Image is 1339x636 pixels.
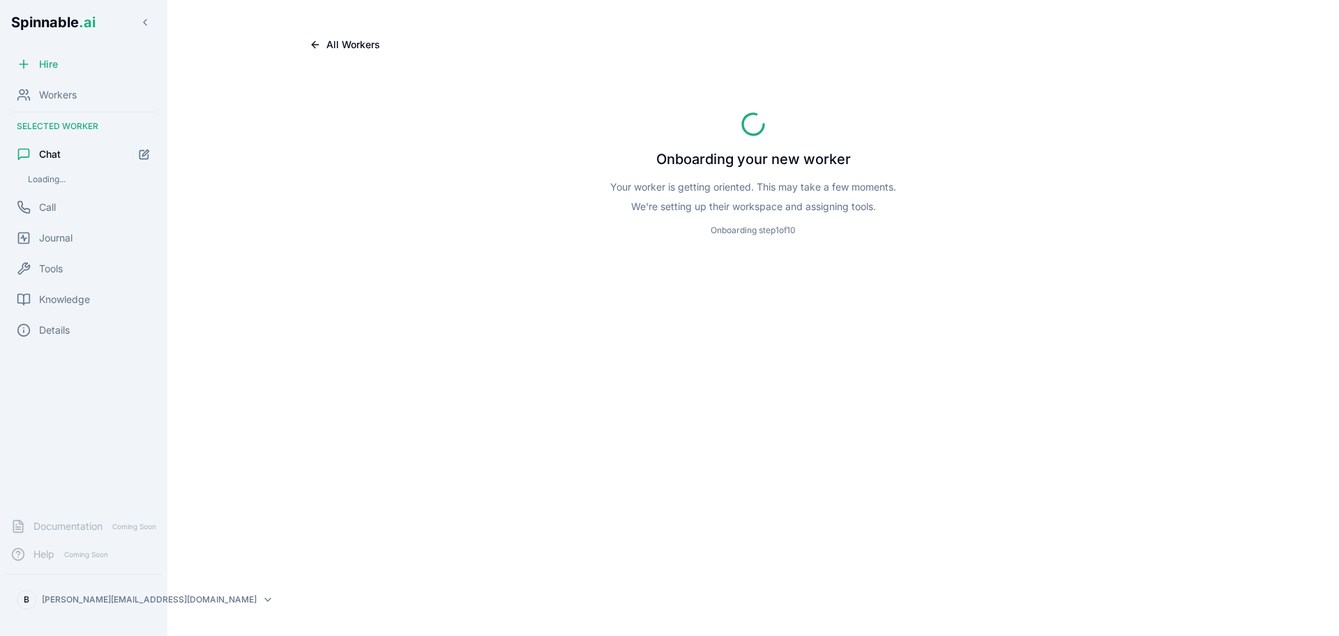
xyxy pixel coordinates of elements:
[22,171,156,188] div: Loading...
[39,262,63,276] span: Tools
[33,519,103,533] span: Documentation
[11,586,156,614] button: B[PERSON_NAME][EMAIL_ADDRESS][DOMAIN_NAME]
[39,57,58,71] span: Hire
[39,88,77,102] span: Workers
[39,293,90,306] span: Knowledge
[39,231,73,245] span: Journal
[39,200,56,214] span: Call
[108,520,160,533] span: Coming Soon
[33,547,54,561] span: Help
[610,180,896,194] p: Your worker is getting oriented. This may take a few moments.
[711,225,796,236] p: Onboarding step 1 of 10
[11,14,96,31] span: Spinnable
[610,200,896,214] p: We're setting up their workspace and assigning tools.
[656,149,851,169] p: Onboarding your new worker
[298,34,391,56] button: All Workers
[39,323,70,337] span: Details
[6,115,162,138] div: Selected Worker
[24,594,29,605] span: B
[133,142,156,166] button: Start new chat
[42,594,257,605] p: [PERSON_NAME][EMAIL_ADDRESS][DOMAIN_NAME]
[79,14,96,31] span: .ai
[39,147,61,161] span: Chat
[60,548,112,561] span: Coming Soon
